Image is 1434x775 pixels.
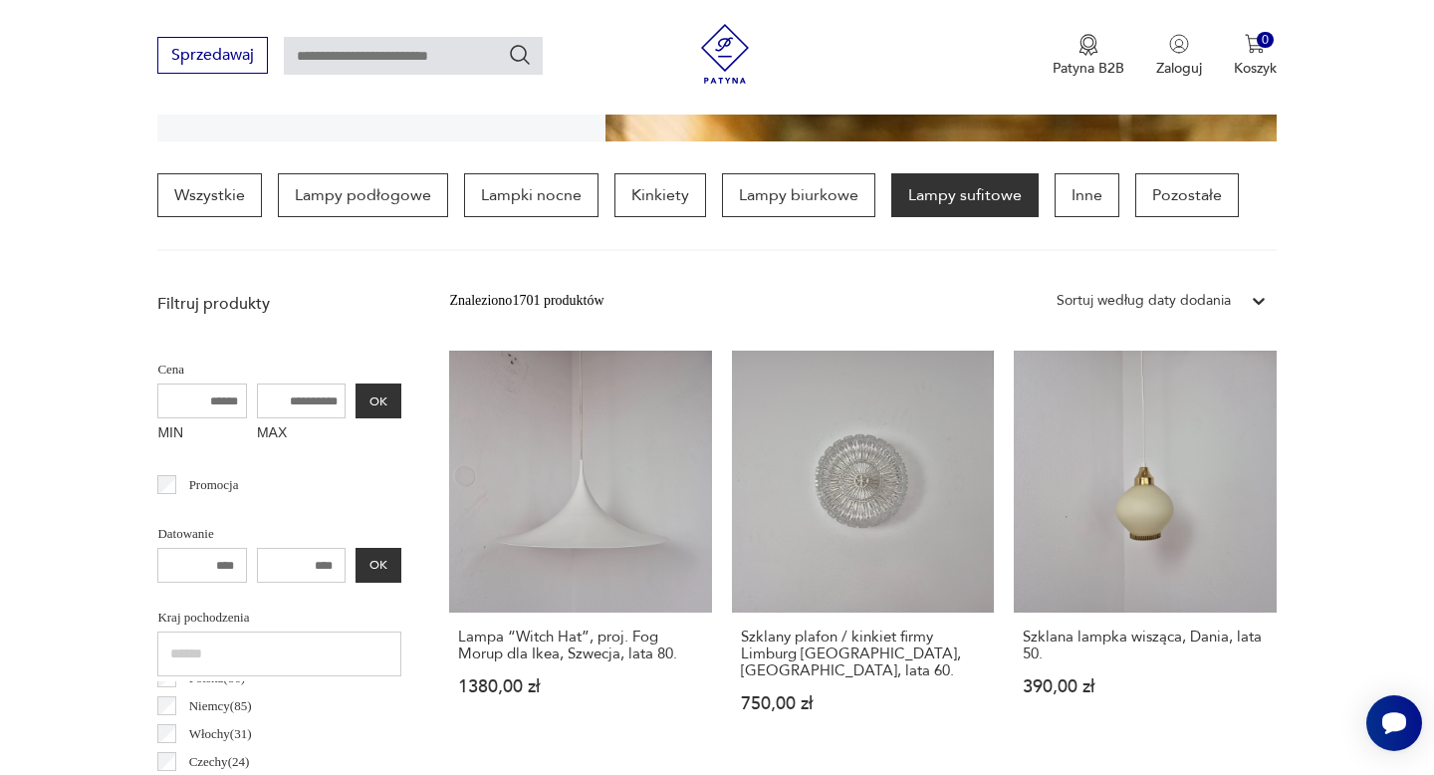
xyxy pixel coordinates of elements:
h3: Lampa “Witch Hat”, proj. Fog Morup dla Ikea, Szwecja, lata 80. [458,629,702,662]
p: Czechy ( 24 ) [189,751,250,773]
p: Cena [157,359,401,381]
a: Lampa “Witch Hat”, proj. Fog Morup dla Ikea, Szwecja, lata 80.Lampa “Witch Hat”, proj. Fog Morup ... [449,351,711,751]
a: Wszystkie [157,173,262,217]
a: Ikona medaluPatyna B2B [1053,34,1124,78]
a: Lampy sufitowe [891,173,1039,217]
div: 0 [1257,32,1274,49]
img: Ikonka użytkownika [1169,34,1189,54]
button: Szukaj [508,43,532,67]
div: Znaleziono 1701 produktów [449,290,603,312]
button: OK [356,548,401,583]
a: Inne [1055,173,1119,217]
img: Patyna - sklep z meblami i dekoracjami vintage [695,24,755,84]
iframe: Smartsupp widget button [1366,695,1422,751]
label: MAX [257,418,347,450]
a: Lampy podłogowe [278,173,448,217]
div: Sortuj według daty dodania [1057,290,1231,312]
h3: Szklany plafon / kinkiet firmy Limburg [GEOGRAPHIC_DATA], [GEOGRAPHIC_DATA], lata 60. [741,629,985,679]
p: Promocja [189,474,239,496]
a: Lampy biurkowe [722,173,875,217]
h3: Szklana lampka wisząca, Dania, lata 50. [1023,629,1267,662]
p: Patyna B2B [1053,59,1124,78]
a: Lampki nocne [464,173,598,217]
a: Szklany plafon / kinkiet firmy Limburg Glashütte, Niemcy, lata 60.Szklany plafon / kinkiet firmy ... [732,351,994,751]
p: 1380,00 zł [458,678,702,695]
button: Zaloguj [1156,34,1202,78]
button: Patyna B2B [1053,34,1124,78]
p: Datowanie [157,523,401,545]
button: Sprzedawaj [157,37,268,74]
img: Ikona koszyka [1245,34,1265,54]
p: Zaloguj [1156,59,1202,78]
button: OK [356,384,401,418]
button: 0Koszyk [1234,34,1277,78]
p: Filtruj produkty [157,293,401,315]
a: Sprzedawaj [157,50,268,64]
a: Pozostałe [1135,173,1239,217]
p: 390,00 zł [1023,678,1267,695]
p: Koszyk [1234,59,1277,78]
p: Kraj pochodzenia [157,607,401,629]
p: Niemcy ( 85 ) [189,695,252,717]
img: Ikona medalu [1078,34,1098,56]
p: Włochy ( 31 ) [189,723,252,745]
a: Szklana lampka wisząca, Dania, lata 50.Szklana lampka wisząca, Dania, lata 50.390,00 zł [1014,351,1276,751]
p: 750,00 zł [741,695,985,712]
label: MIN [157,418,247,450]
a: Kinkiety [614,173,706,217]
